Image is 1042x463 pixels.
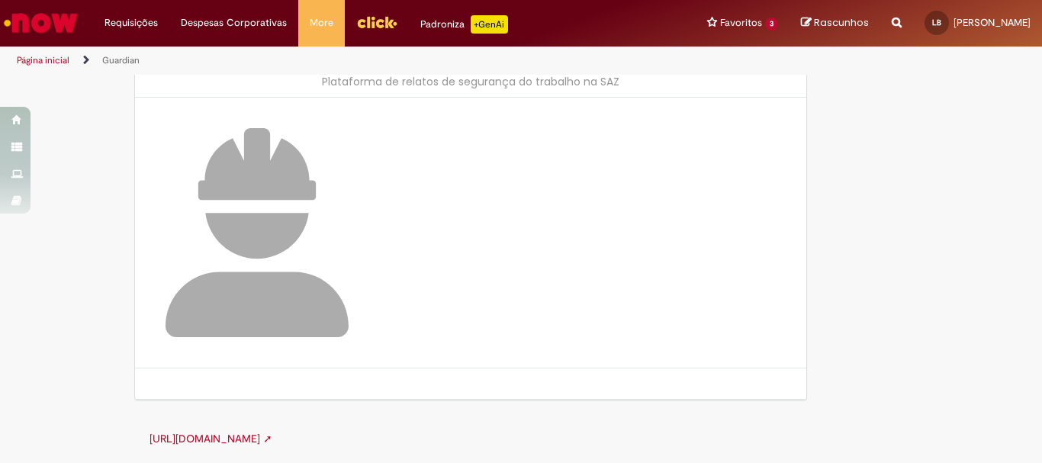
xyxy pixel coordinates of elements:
ul: Trilhas de página [11,47,683,75]
span: [PERSON_NAME] [954,16,1031,29]
span: Requisições [105,15,158,31]
p: +GenAi [471,15,508,34]
a: Guardian [102,54,140,66]
div: Padroniza [420,15,508,34]
span: More [310,15,333,31]
img: click_logo_yellow_360x200.png [356,11,397,34]
span: 3 [765,18,778,31]
span: Despesas Corporativas [181,15,287,31]
a: Página inicial [17,54,69,66]
img: Guardian [166,128,349,337]
img: ServiceNow [2,8,80,38]
span: LB [932,18,941,27]
span: Rascunhos [814,15,869,30]
a: Rascunhos [801,16,869,31]
a: [URL][DOMAIN_NAME] ➚ [150,432,272,445]
span: Favoritos [720,15,762,31]
div: Plataforma de relatos de segurança do trabalho na SAZ [150,74,791,89]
